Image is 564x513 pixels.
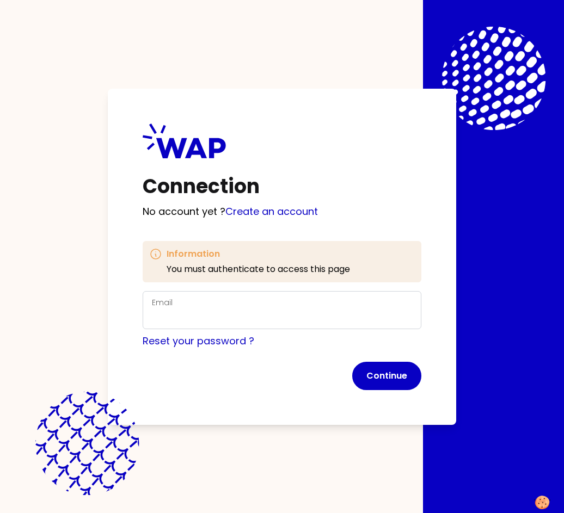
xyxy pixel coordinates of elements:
a: Create an account [225,205,318,218]
a: Reset your password ? [143,334,254,348]
p: No account yet ? [143,204,421,219]
p: You must authenticate to access this page [167,263,350,276]
h1: Connection [143,176,421,197]
h3: Information [167,248,350,261]
label: Email [152,297,173,308]
button: Continue [352,362,421,390]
